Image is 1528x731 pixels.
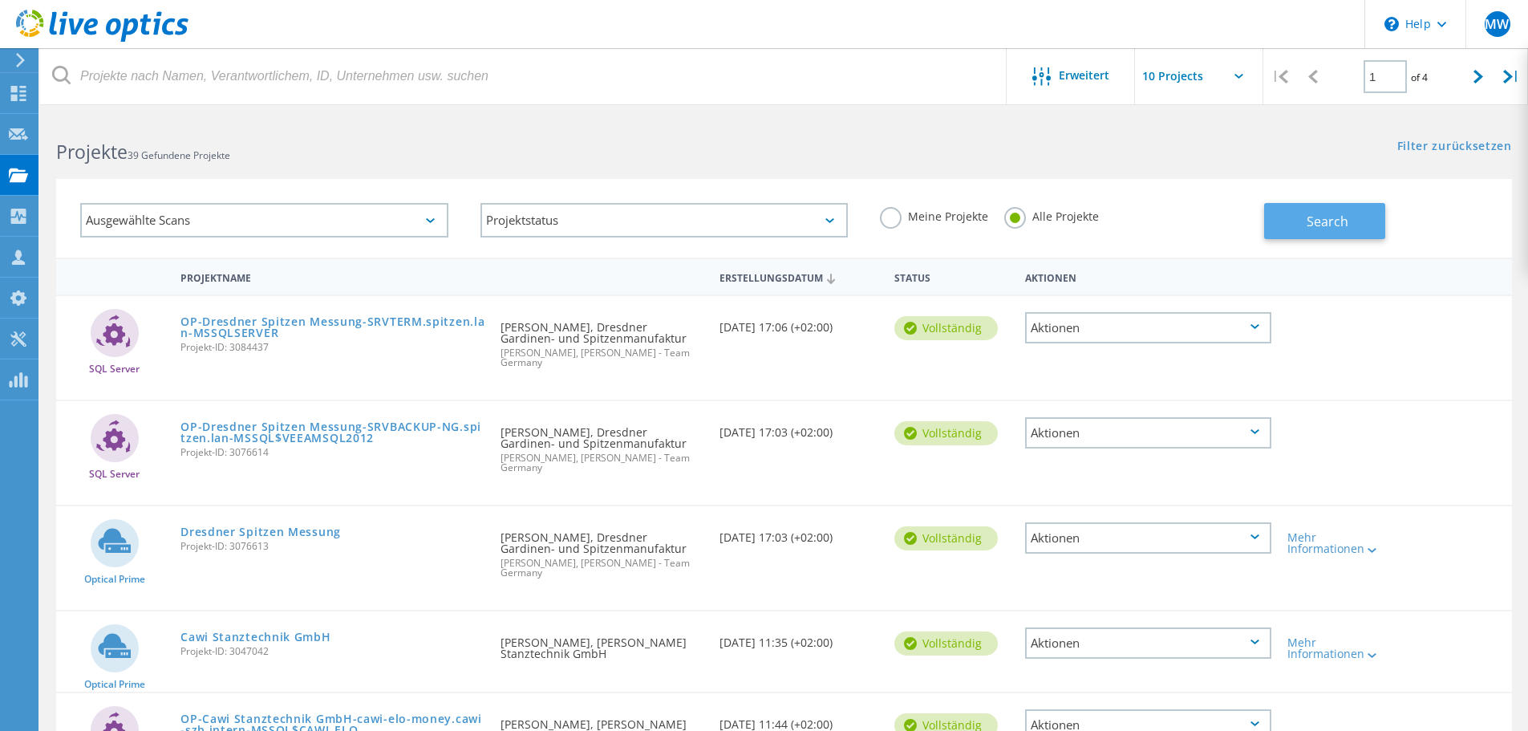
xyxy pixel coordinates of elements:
svg: \n [1384,17,1399,31]
div: vollständig [894,526,998,550]
div: [DATE] 11:35 (+02:00) [711,611,886,664]
a: Cawi Stanztechnik GmbH [180,632,330,643]
span: Projekt-ID: 3084437 [180,343,484,352]
span: [PERSON_NAME], [PERSON_NAME] - Team Germany [501,558,703,578]
button: Search [1264,203,1385,239]
span: 39 Gefundene Projekte [128,148,230,162]
div: Ausgewählte Scans [80,203,448,238]
div: [DATE] 17:03 (+02:00) [711,506,886,559]
a: Live Optics Dashboard [16,34,188,45]
a: Dresdner Spitzen Messung [180,526,341,538]
div: Projektname [172,262,492,291]
div: Aktionen [1017,262,1279,291]
span: Projekt-ID: 3076613 [180,542,484,551]
span: MW [1485,18,1509,30]
div: [PERSON_NAME], Dresdner Gardinen- und Spitzenmanufaktur [492,401,711,489]
div: vollständig [894,316,998,340]
div: [DATE] 17:06 (+02:00) [711,296,886,349]
a: OP-Dresdner Spitzen Messung-SRVTERM.spitzen.lan-MSSQLSERVER [180,316,484,339]
span: Projekt-ID: 3076614 [180,448,484,457]
a: Filter zurücksetzen [1397,140,1512,154]
span: SQL Server [89,364,140,374]
div: Aktionen [1025,522,1271,554]
span: SQL Server [89,469,140,479]
span: Optical Prime [84,680,145,689]
label: Alle Projekte [1004,207,1099,222]
div: vollständig [894,421,998,445]
span: Search [1307,213,1348,230]
input: Projekte nach Namen, Verantwortlichem, ID, Unternehmen usw. suchen [40,48,1007,104]
div: Mehr Informationen [1287,637,1388,660]
b: Projekte [56,139,128,164]
span: of 4 [1411,71,1428,84]
div: [PERSON_NAME], [PERSON_NAME] Stanztechnik GmbH [492,611,711,676]
span: Erweitert [1059,70,1109,81]
div: vollständig [894,632,998,656]
div: [DATE] 17:03 (+02:00) [711,401,886,454]
div: [PERSON_NAME], Dresdner Gardinen- und Spitzenmanufaktur [492,296,711,384]
span: [PERSON_NAME], [PERSON_NAME] - Team Germany [501,348,703,368]
div: Aktionen [1025,417,1271,449]
span: Optical Prime [84,575,145,584]
label: Meine Projekte [880,207,988,222]
div: Erstellungsdatum [711,262,886,292]
a: OP-Dresdner Spitzen Messung-SRVBACKUP-NG.spitzen.lan-MSSQL$VEEAMSQL2012 [180,421,484,444]
div: | [1263,48,1296,105]
div: | [1495,48,1528,105]
div: Projektstatus [480,203,849,238]
div: Aktionen [1025,627,1271,659]
div: Aktionen [1025,312,1271,343]
div: Status [886,262,1017,291]
span: [PERSON_NAME], [PERSON_NAME] - Team Germany [501,453,703,473]
div: [PERSON_NAME], Dresdner Gardinen- und Spitzenmanufaktur [492,506,711,594]
span: Projekt-ID: 3047042 [180,647,484,656]
div: Mehr Informationen [1287,532,1388,554]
